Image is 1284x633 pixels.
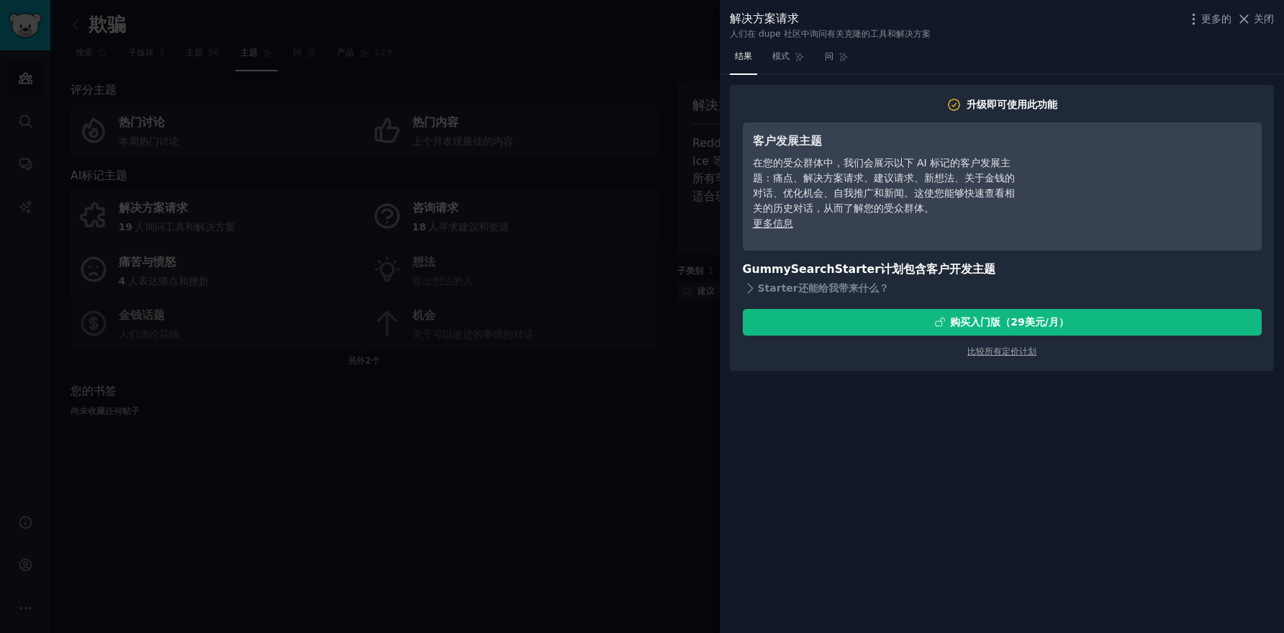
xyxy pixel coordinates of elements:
[967,346,1036,356] a: 比较所有定价计划
[835,262,880,276] font: Starter
[926,262,995,276] font: 客户开发主题
[730,12,799,25] font: 解决方案请求
[798,282,879,294] font: 还能给我带来什么
[767,45,810,75] a: 模式
[743,309,1262,336] button: 购买入门版（29美元/月）
[1059,316,1069,328] font: ）
[1036,133,1252,241] iframe: YouTube 视频播放器
[1236,12,1275,27] button: 关闭
[730,29,931,39] font: 人们在 dupe 社区中询问有关克隆的工具和解决方案
[1186,12,1231,27] button: 更多的
[772,51,790,61] font: 模式
[1201,13,1231,24] font: 更多的
[970,316,1000,328] font: 入门版
[1045,316,1059,328] font: /月
[753,134,822,148] font: 客户发展主题
[1000,316,1011,328] font: （
[825,51,833,61] font: 问
[753,157,1015,214] font: 在您的受众群体中，我们会展示以下 AI 标记的客户发展主题：痛点、解决方案请求、建议请求、新想法、关于金钱的对话、优化机会、自我推广和新闻。这使您能够快速查看相关的历史对话，从而了解您的受众群体。
[758,282,798,294] font: Starter
[753,217,793,229] a: 更多信息
[735,51,752,61] font: 结果
[1011,316,1044,328] font: 29美元
[967,99,1057,110] font: 升级即可使用此功能
[950,316,970,328] font: 购买
[743,262,835,276] font: GummySearch
[730,45,757,75] a: 结果
[820,45,854,75] a: 问
[1254,13,1274,24] font: 关闭
[903,262,926,276] font: 包含
[879,282,889,294] font: ？
[880,262,903,276] font: 计划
